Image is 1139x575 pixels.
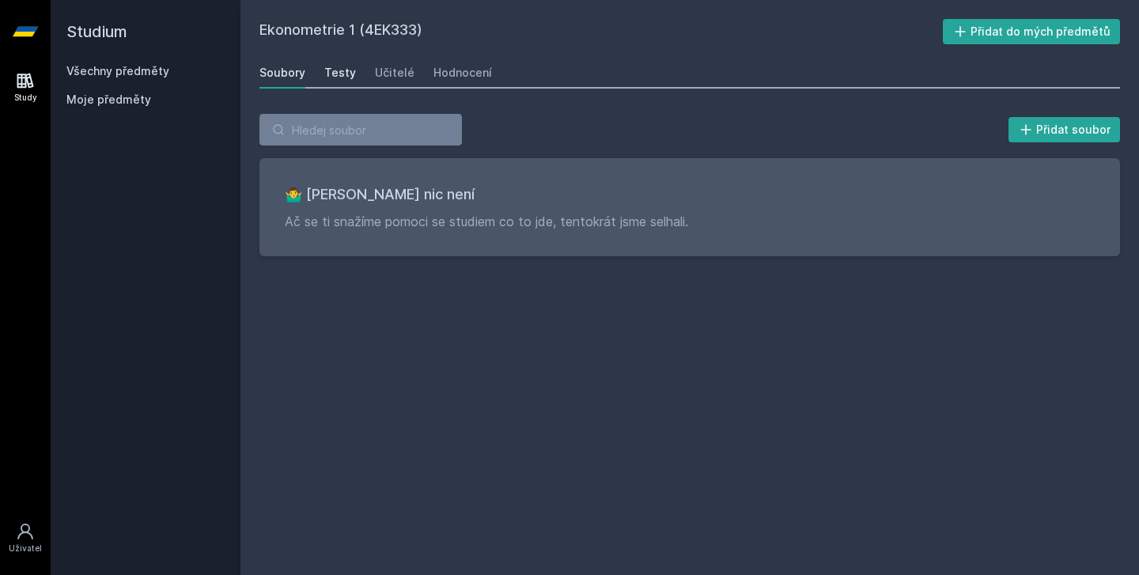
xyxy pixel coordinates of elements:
[3,514,47,562] a: Uživatel
[66,92,151,108] span: Moje předměty
[433,65,492,81] div: Hodnocení
[259,57,305,89] a: Soubory
[3,63,47,112] a: Study
[259,114,462,146] input: Hledej soubor
[285,212,1095,231] p: Ač se ti snažíme pomoci se studiem co to jde, tentokrát jsme selhali.
[375,57,414,89] a: Učitelé
[14,92,37,104] div: Study
[433,57,492,89] a: Hodnocení
[324,57,356,89] a: Testy
[375,65,414,81] div: Učitelé
[259,19,943,44] h2: Ekonometrie 1 (4EK333)
[259,65,305,81] div: Soubory
[943,19,1121,44] button: Přidat do mých předmětů
[9,543,42,554] div: Uživatel
[1008,117,1121,142] button: Přidat soubor
[66,64,169,78] a: Všechny předměty
[285,183,1095,206] h3: 🤷‍♂️ [PERSON_NAME] nic není
[324,65,356,81] div: Testy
